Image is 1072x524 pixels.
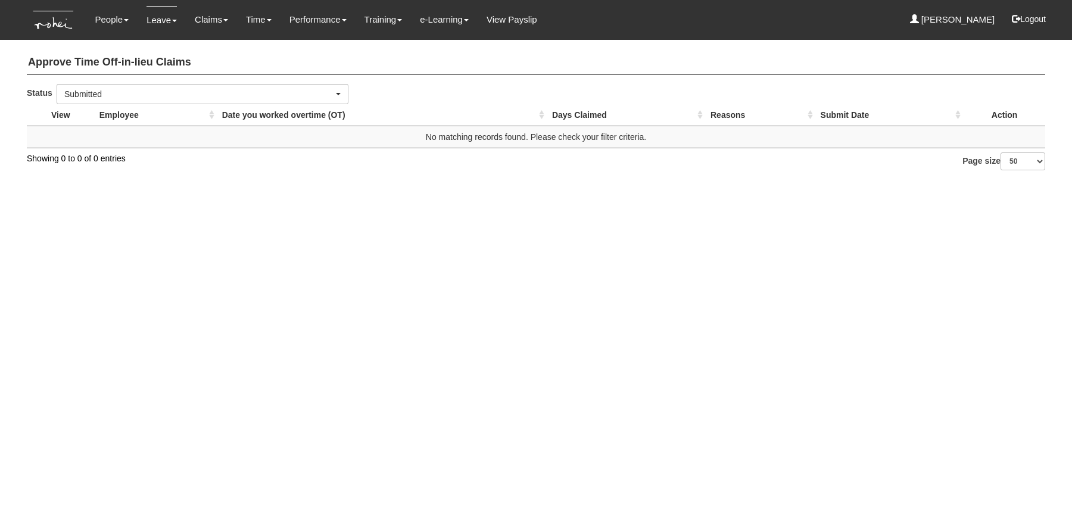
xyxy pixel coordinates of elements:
div: Submitted [64,88,334,100]
th: Employee : activate to sort column ascending [95,104,217,126]
a: Leave [147,6,177,34]
th: Submit Date : activate to sort column ascending [816,104,964,126]
a: People [95,6,129,33]
th: Reasons : activate to sort column ascending [706,104,816,126]
th: Date you worked overtime (OT) : activate to sort column ascending [217,104,547,126]
a: Performance [289,6,347,33]
td: No matching records found. Please check your filter criteria. [27,126,1045,148]
a: Training [364,6,403,33]
a: e-Learning [420,6,469,33]
h4: Approve Time Off-in-lieu Claims [27,51,1045,75]
button: Logout [1004,5,1054,33]
label: Status [27,84,57,101]
a: [PERSON_NAME] [910,6,995,33]
a: Claims [195,6,228,33]
th: View [27,104,95,126]
a: Time [246,6,272,33]
button: Submitted [57,84,348,104]
a: View Payslip [487,6,537,33]
select: Page size [1001,152,1045,170]
th: Days Claimed : activate to sort column ascending [547,104,706,126]
th: Action [964,104,1045,126]
label: Page size [962,152,1045,170]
